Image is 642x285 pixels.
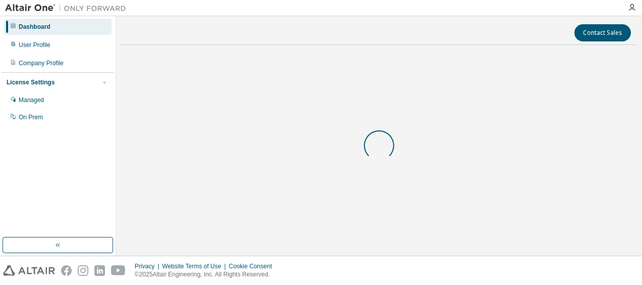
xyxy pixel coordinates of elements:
[5,3,131,13] img: Altair One
[135,262,162,270] div: Privacy
[94,265,105,276] img: linkedin.svg
[19,59,64,67] div: Company Profile
[229,262,278,270] div: Cookie Consent
[19,41,50,49] div: User Profile
[19,23,50,31] div: Dashboard
[61,265,72,276] img: facebook.svg
[162,262,229,270] div: Website Terms of Use
[574,24,631,41] button: Contact Sales
[135,270,278,279] p: © 2025 Altair Engineering, Inc. All Rights Reserved.
[7,78,55,86] div: License Settings
[111,265,126,276] img: youtube.svg
[19,113,43,121] div: On Prem
[19,96,44,104] div: Managed
[3,265,55,276] img: altair_logo.svg
[78,265,88,276] img: instagram.svg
